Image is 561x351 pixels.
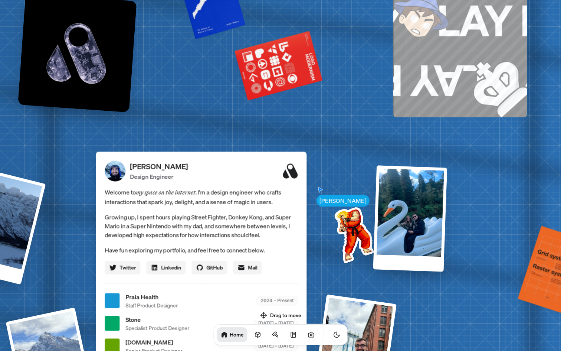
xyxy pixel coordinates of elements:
img: Profile example [315,196,390,271]
span: Mail [248,263,257,271]
a: Mail [233,261,262,274]
div: 2024 – Present [256,296,298,305]
a: Twitter [105,261,140,274]
span: Staff Product Designer [125,301,178,309]
div: [DATE] – [DATE] [254,341,298,351]
h1: Home [230,331,244,338]
span: [DOMAIN_NAME] [125,338,182,347]
span: Specialist Product Designer [125,324,189,332]
p: Growing up, I spent hours playing Street Fighter, Donkey Kong, and Super Mario in a Super Nintend... [105,212,298,239]
span: Linkedin [161,263,181,271]
p: [PERSON_NAME] [130,161,188,172]
a: Linkedin [146,261,186,274]
p: Design Engineer [130,172,188,181]
a: Home [217,327,247,342]
a: GitHub [191,261,227,274]
button: Toggle Theme [329,327,344,342]
span: Stone [125,315,189,324]
p: Have fun exploring my portfolio, and feel free to connect below. [105,245,298,255]
span: Twitter [119,263,136,271]
span: GitHub [206,263,223,271]
span: Praia Health [125,292,178,301]
em: my space on the internet. [136,188,197,196]
img: Profile Picture [105,160,125,181]
span: Welcome to I'm a design engineer who crafts interactions that spark joy, delight, and a sense of ... [105,187,298,207]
